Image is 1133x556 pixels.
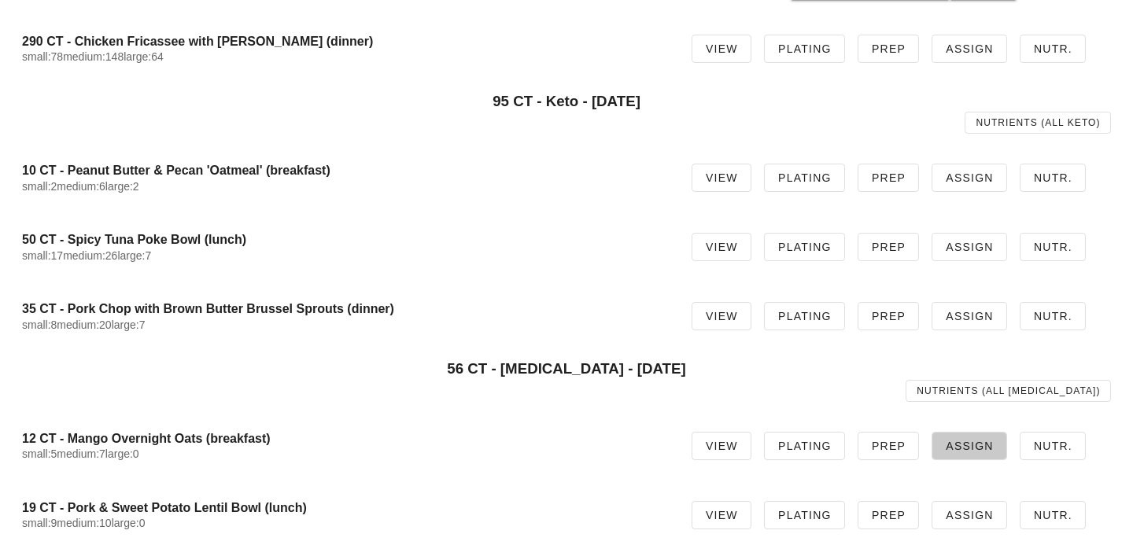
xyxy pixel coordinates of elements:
span: Prep [871,42,906,55]
h4: 12 CT - Mango Overnight Oats (breakfast) [22,431,666,446]
a: Plating [764,501,845,529]
span: Plating [777,440,832,452]
a: Nutr. [1020,35,1086,63]
span: large:0 [105,447,139,460]
span: Nutr. [1033,171,1072,184]
a: Plating [764,432,845,460]
span: Plating [777,310,832,322]
span: Plating [777,42,832,55]
span: Assign [945,42,994,55]
a: Plating [764,35,845,63]
span: View [705,440,738,452]
span: Prep [871,310,906,322]
span: small:17 [22,249,63,262]
a: Nutr. [1020,233,1086,261]
span: small:78 [22,50,63,63]
a: Assign [932,164,1007,192]
span: large:7 [112,319,146,331]
a: View [692,501,751,529]
a: Assign [932,302,1007,330]
span: large:64 [124,50,164,63]
span: medium:148 [63,50,124,63]
span: medium:10 [57,517,111,529]
a: Assign [932,35,1007,63]
a: Prep [858,35,919,63]
a: Nutr. [1020,164,1086,192]
h3: 95 CT - Keto - [DATE] [22,93,1111,110]
a: Assign [932,501,1007,529]
a: Prep [858,233,919,261]
span: Plating [777,241,832,253]
span: Assign [945,171,994,184]
span: Prep [871,509,906,521]
h3: 56 CT - [MEDICAL_DATA] - [DATE] [22,360,1111,377]
span: Nutr. [1033,310,1072,322]
a: Prep [858,302,919,330]
span: Nutr. [1033,241,1072,253]
span: small:5 [22,447,57,460]
span: View [705,310,738,322]
span: small:9 [22,517,57,529]
span: Prep [871,171,906,184]
span: View [705,171,738,184]
span: Assign [945,310,994,322]
a: Prep [858,164,919,192]
span: Assign [945,509,994,521]
h4: 290 CT - Chicken Fricassee with [PERSON_NAME] (dinner) [22,34,666,49]
span: small:8 [22,319,57,331]
span: Assign [945,241,994,253]
a: Prep [858,432,919,460]
a: View [692,233,751,261]
a: Nutr. [1020,432,1086,460]
span: Nutrients (all Keto) [975,117,1100,128]
span: View [705,509,738,521]
span: Nutr. [1033,509,1072,521]
span: large:2 [105,180,139,193]
span: Nutrients (all [MEDICAL_DATA]) [916,385,1100,396]
span: View [705,42,738,55]
a: Assign [932,233,1007,261]
span: medium:7 [57,447,105,460]
h4: 10 CT - Peanut Butter & Pecan 'Oatmeal' (breakfast) [22,163,666,178]
a: Plating [764,164,845,192]
span: large:7 [117,249,151,262]
a: Plating [764,233,845,261]
a: Assign [932,432,1007,460]
span: Nutr. [1033,42,1072,55]
span: View [705,241,738,253]
span: medium:20 [57,319,111,331]
span: Prep [871,241,906,253]
a: Nutr. [1020,501,1086,529]
span: Prep [871,440,906,452]
span: medium:6 [57,180,105,193]
span: Nutr. [1033,440,1072,452]
a: View [692,432,751,460]
span: Plating [777,509,832,521]
a: View [692,35,751,63]
span: large:0 [112,517,146,529]
h4: 35 CT - Pork Chop with Brown Butter Brussel Sprouts (dinner) [22,301,666,316]
a: View [692,302,751,330]
span: Assign [945,440,994,452]
span: Plating [777,171,832,184]
a: Plating [764,302,845,330]
a: View [692,164,751,192]
a: Prep [858,501,919,529]
span: small:2 [22,180,57,193]
h4: 50 CT - Spicy Tuna Poke Bowl (lunch) [22,232,666,247]
a: Nutrients (all Keto) [965,112,1111,134]
span: medium:26 [63,249,117,262]
a: Nutr. [1020,302,1086,330]
h4: 19 CT - Pork & Sweet Potato Lentil Bowl (lunch) [22,500,666,515]
a: Nutrients (all [MEDICAL_DATA]) [906,380,1111,402]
